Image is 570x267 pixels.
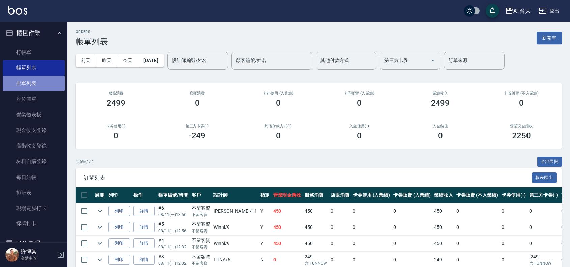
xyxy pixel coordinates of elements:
[329,203,351,219] td: 0
[192,260,210,266] p: 不留客資
[95,222,105,232] button: expand row
[212,219,258,235] td: Winni /9
[532,174,557,181] a: 報表匯出
[246,124,311,128] h2: 其他付款方式(-)
[392,187,432,203] th: 卡券販賣 (入業績)
[431,98,450,108] h3: 2499
[3,24,65,42] button: 櫃檯作業
[327,91,392,96] h2: 卡券販賣 (入業績)
[3,235,65,252] button: 預約管理
[132,187,156,203] th: 操作
[303,236,329,251] td: 450
[455,236,500,251] td: 0
[107,98,125,108] h3: 2499
[21,255,55,261] p: 高階主管
[438,131,443,140] h3: 0
[500,236,528,251] td: 0
[95,238,105,248] button: expand row
[165,91,229,96] h2: 店販消費
[192,237,210,244] div: 不留客資
[486,4,499,18] button: save
[212,203,258,219] td: [PERSON_NAME] /11
[3,169,65,185] a: 每日結帳
[3,154,65,169] a: 材料自購登錄
[3,76,65,91] a: 掛單列表
[158,228,188,234] p: 08/11 (一) 12:56
[189,131,206,140] h3: -249
[327,124,392,128] h2: 入金使用(-)
[392,203,432,219] td: 0
[272,203,303,219] td: 450
[512,131,531,140] h3: 2250
[259,219,272,235] td: Y
[3,60,65,76] a: 帳單列表
[489,124,554,128] h2: 營業現金應收
[392,236,432,251] td: 0
[165,124,229,128] h2: 第三方卡券(-)
[528,203,560,219] td: 0
[212,236,258,251] td: Winni /9
[455,187,500,203] th: 卡券販賣 (不入業績)
[195,98,200,108] h3: 0
[351,219,392,235] td: 0
[357,131,362,140] h3: 0
[212,187,258,203] th: 設計師
[305,260,327,266] p: 含 FUNNOW
[133,238,155,249] a: 詳情
[192,253,210,260] div: 不留客資
[528,187,560,203] th: 第三方卡券(-)
[192,221,210,228] div: 不留客資
[84,91,148,96] h3: 服務消費
[489,91,554,96] h2: 卡券販賣 (不入業績)
[3,185,65,201] a: 排班表
[528,236,560,251] td: 0
[3,216,65,232] a: 掃碼打卡
[303,219,329,235] td: 450
[537,157,562,167] button: 全部展開
[21,248,55,255] h5: 許博棠
[192,205,210,212] div: 不留客資
[84,175,532,181] span: 訂單列表
[259,236,272,251] td: Y
[192,244,210,250] p: 不留客資
[133,206,155,216] a: 詳情
[158,244,188,250] p: 08/11 (一) 12:32
[138,54,164,67] button: [DATE]
[272,219,303,235] td: 450
[192,212,210,218] p: 不留客資
[95,206,105,216] button: expand row
[3,91,65,107] a: 座位開單
[108,222,130,233] button: 列印
[156,203,190,219] td: #6
[95,255,105,265] button: expand row
[303,187,329,203] th: 服務消費
[536,5,562,17] button: 登出
[133,255,155,265] a: 詳情
[529,260,558,266] p: 含 FUNNOW
[455,219,500,235] td: 0
[357,98,362,108] h3: 0
[276,131,281,140] h3: 0
[259,203,272,219] td: Y
[93,187,107,203] th: 展開
[76,30,108,34] h2: ORDERS
[3,107,65,123] a: 營業儀表板
[246,91,311,96] h2: 卡券使用 (入業績)
[3,201,65,216] a: 現場電腦打卡
[513,7,531,15] div: AT台大
[272,236,303,251] td: 450
[351,187,392,203] th: 卡券使用 (入業績)
[503,4,533,18] button: AT台大
[8,6,27,15] img: Logo
[156,219,190,235] td: #5
[108,206,130,216] button: 列印
[392,219,432,235] td: 0
[427,55,438,66] button: Open
[190,187,212,203] th: 客戶
[192,228,210,234] p: 不留客資
[329,236,351,251] td: 0
[259,187,272,203] th: 指定
[500,187,528,203] th: 卡券使用(-)
[156,236,190,251] td: #4
[108,238,130,249] button: 列印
